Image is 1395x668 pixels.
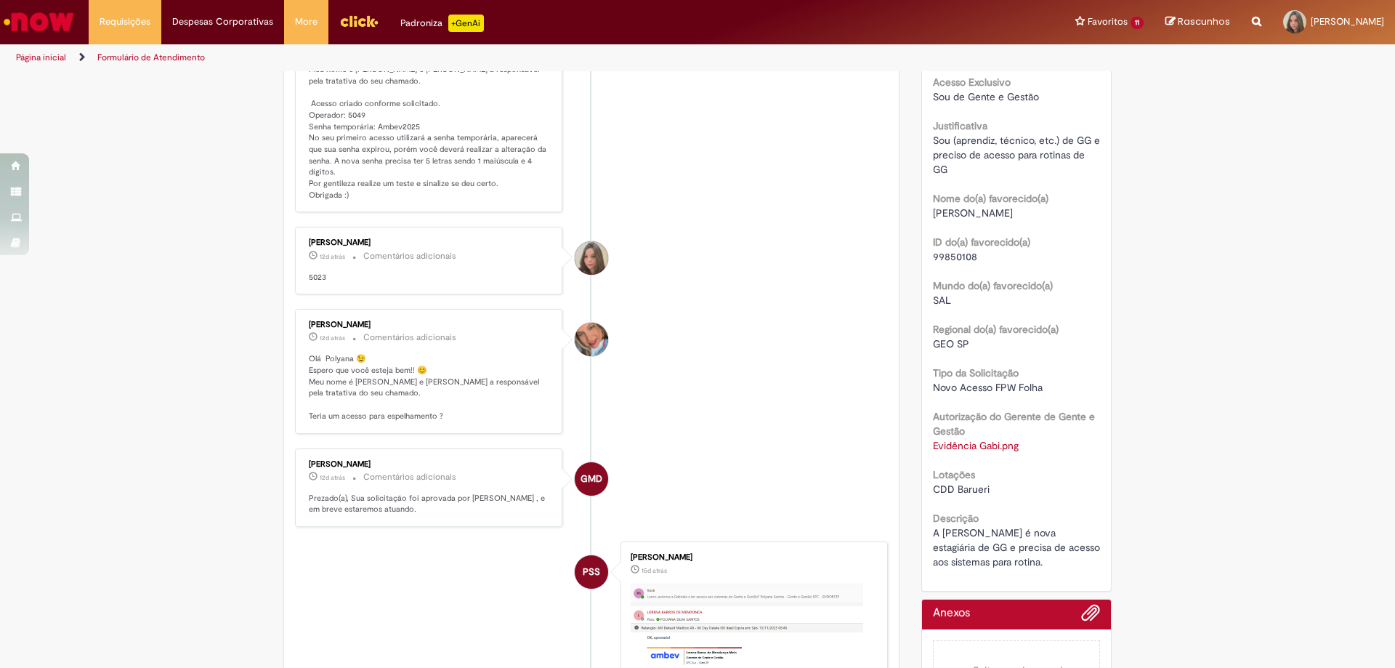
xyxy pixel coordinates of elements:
[363,471,456,483] small: Comentários adicionais
[320,334,345,342] span: 12d atrás
[933,607,970,620] h2: Anexos
[933,439,1019,452] a: Download de Evidência Gabi.png
[11,44,919,71] ul: Trilhas de página
[631,553,873,562] div: [PERSON_NAME]
[16,52,66,63] a: Página inicial
[1131,17,1144,29] span: 11
[295,15,318,29] span: More
[933,294,951,307] span: SAL
[320,252,345,261] time: 19/09/2025 08:23:58
[933,279,1053,292] b: Mundo do(a) favorecido(a)
[309,41,551,201] p: Olá Polyana 😉 Espero que você esteja bem!! 😊 Meu nome é [PERSON_NAME] e [PERSON_NAME] a responsáv...
[933,134,1103,176] span: Sou (aprendiz, técnico, etc.) de GG e preciso de acesso para rotinas de GG
[933,483,990,496] span: CDD Barueri
[933,90,1039,103] span: Sou de Gente e Gestão
[448,15,484,32] p: +GenAi
[309,321,551,329] div: [PERSON_NAME]
[575,241,608,275] div: Gabriela De Figueiredo Garcia
[320,473,345,482] span: 12d atrás
[1178,15,1230,28] span: Rascunhos
[309,353,551,422] p: Olá Polyana 😉 Espero que você esteja bem!! 😊 Meu nome é [PERSON_NAME] e [PERSON_NAME] a responsáv...
[1311,15,1384,28] span: [PERSON_NAME]
[933,206,1013,220] span: [PERSON_NAME]
[172,15,273,29] span: Despesas Corporativas
[933,468,975,481] b: Lotações
[100,15,150,29] span: Requisições
[933,526,1103,568] span: A [PERSON_NAME] é nova estagiária de GG e precisa de acesso aos sistemas para rotina.
[583,555,600,589] span: PSS
[309,238,551,247] div: [PERSON_NAME]
[309,272,551,283] p: 5023
[339,10,379,32] img: click_logo_yellow_360x200.png
[933,76,1011,89] b: Acesso Exclusivo
[97,52,205,63] a: Formulário de Atendimento
[933,119,987,132] b: Justificativa
[642,566,667,575] span: 15d atrás
[933,192,1048,205] b: Nome do(a) favorecido(a)
[933,512,979,525] b: Descrição
[1165,15,1230,29] a: Rascunhos
[1088,15,1128,29] span: Favoritos
[933,410,1095,438] b: Autorização do Gerente de Gente e Gestão
[933,236,1030,249] b: ID do(a) favorecido(a)
[933,323,1059,336] b: Regional do(a) favorecido(a)
[363,250,456,262] small: Comentários adicionais
[1,7,76,36] img: ServiceNow
[363,331,456,344] small: Comentários adicionais
[575,462,608,496] div: Guilherme Mendes De Oliveira
[309,493,551,515] p: Prezado(a), Sua solicitação foi aprovada por [PERSON_NAME] , e em breve estaremos atuando.
[1081,603,1100,629] button: Adicionar anexos
[400,15,484,32] div: Padroniza
[575,323,608,356] div: Jacqueline Andrade Galani
[933,366,1019,379] b: Tipo da Solicitação
[642,566,667,575] time: 16/09/2025 08:51:34
[933,381,1043,394] span: Novo Acesso FPW Folha
[320,334,345,342] time: 18/09/2025 16:24:08
[320,252,345,261] span: 12d atrás
[933,250,977,263] span: 99850108
[581,462,602,496] span: GMD
[575,555,608,589] div: Polyana Silva Santos
[933,337,969,350] span: GEO SP
[309,460,551,469] div: [PERSON_NAME]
